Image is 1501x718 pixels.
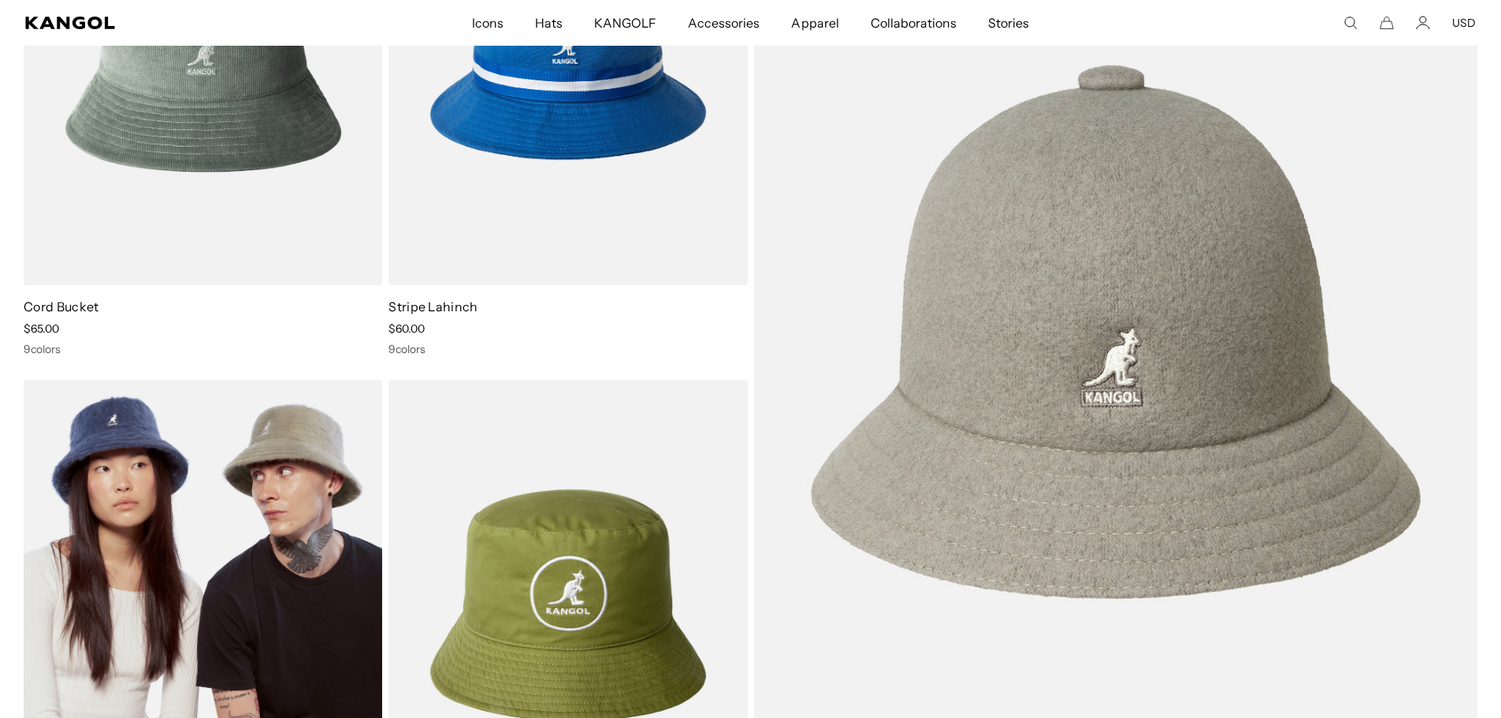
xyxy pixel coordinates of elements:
[1380,16,1394,30] button: Cart
[1452,16,1476,30] button: USD
[1416,16,1430,30] a: Account
[24,299,99,314] a: Cord Bucket
[24,342,382,356] div: 9 colors
[388,299,477,314] a: Stripe Lahinch
[1343,16,1358,30] summary: Search here
[25,17,312,29] a: Kangol
[388,342,747,356] div: 9 colors
[24,322,59,336] span: $65.00
[388,322,425,336] span: $60.00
